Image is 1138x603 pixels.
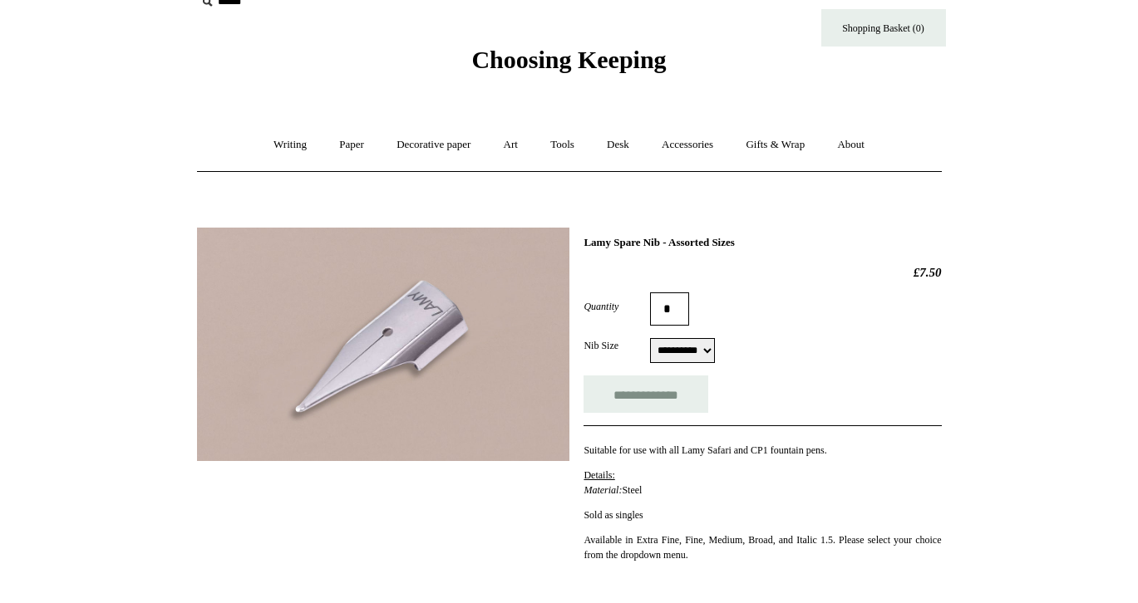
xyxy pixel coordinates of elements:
span: Details: [584,469,614,481]
p: Suitable for use with all Lamy Safari and CP1 fountain pens. [584,443,941,458]
a: About [822,123,879,167]
span: Choosing Keeping [471,46,666,73]
label: Quantity [584,299,650,314]
a: Accessories [647,123,728,167]
a: Paper [324,123,379,167]
a: Desk [592,123,644,167]
p: Steel [584,468,941,498]
a: Gifts & Wrap [731,123,820,167]
em: Material: [584,484,622,496]
a: Decorative paper [382,123,485,167]
p: Sold as singles [584,507,941,522]
a: Choosing Keeping [471,59,666,71]
label: Nib Size [584,338,650,353]
h1: Lamy Spare Nib - Assorted Sizes [584,236,941,249]
a: Writing [259,123,322,167]
a: Tools [535,123,589,167]
h2: £7.50 [584,265,941,280]
p: Available in Extra Fine, Fine, Medium, Broad, and Italic 1.5. Please select your choice from the ... [584,532,941,562]
a: Shopping Basket (0) [821,9,946,47]
a: Art [489,123,533,167]
img: Lamy Spare Nib - Assorted Sizes [197,228,569,461]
